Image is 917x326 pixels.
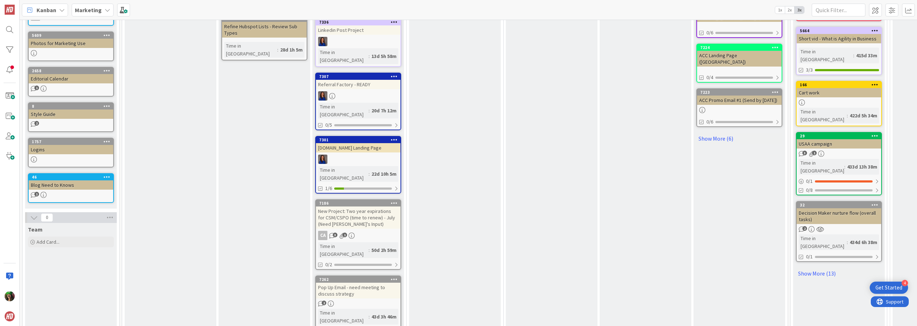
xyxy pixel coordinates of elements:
[318,242,369,258] div: Time in [GEOGRAPHIC_DATA]
[316,206,400,229] div: New Project: Two year expirations for CSM/CSPO (time to renew) - July (Need [PERSON_NAME]'s Input)
[796,81,882,126] a: 166Cart workTime in [GEOGRAPHIC_DATA]:422d 5h 34m
[806,253,813,261] span: 0/1
[224,42,277,58] div: Time in [GEOGRAPHIC_DATA]
[697,89,782,105] div: 7223ACC Promo Email #1 (Send by [DATE])
[318,48,369,64] div: Time in [GEOGRAPHIC_DATA]
[319,277,400,282] div: 7262
[5,5,15,15] img: Visit kanbanzone.com
[806,186,813,194] span: 0/8
[325,261,332,268] span: 0/2
[369,246,370,254] span: :
[812,151,817,155] span: 1
[848,112,879,120] div: 422d 5h 34m
[29,32,113,39] div: 5609
[316,80,400,89] div: Referral Factory - READY
[333,233,337,237] span: 3
[29,74,113,83] div: Editorial Calendar
[785,6,794,14] span: 2x
[32,175,113,180] div: 46
[370,170,398,178] div: 22d 10h 5m
[5,311,15,321] img: avatar
[316,143,400,152] div: [DOMAIN_NAME] Landing Page
[799,108,847,123] div: Time in [GEOGRAPHIC_DATA]
[797,28,881,34] div: 5664
[806,66,813,74] span: 3/3
[854,52,879,59] div: 415d 33m
[316,137,400,152] div: 7301[DOMAIN_NAME] Landing Page
[325,185,332,192] span: 1/6
[802,151,807,155] span: 3
[277,46,278,54] span: :
[370,313,398,321] div: 43d 3h 46m
[706,118,713,126] span: 0/6
[316,200,400,206] div: 7186
[870,282,908,294] div: Open Get Started checklist, remaining modules: 4
[32,33,113,38] div: 5609
[318,231,327,240] div: CA
[853,52,854,59] span: :
[221,15,307,60] a: 7292Refine Hubspot Lists - Review Sub TypesTime in [GEOGRAPHIC_DATA]:28d 1h 5m
[797,202,881,224] div: 32Decision Maker nurture flow (overall tasks)
[222,15,307,38] div: 7292Refine Hubspot Lists - Review Sub Types
[799,234,847,250] div: Time in [GEOGRAPHIC_DATA]
[369,107,370,115] span: :
[28,31,114,61] a: 5609Photos for Marketing Use
[37,239,59,245] span: Add Card...
[812,4,865,16] input: Quick Filter...
[222,22,307,38] div: Refine Hubspot Lists - Review Sub Types
[796,132,882,195] a: 29USAA campaignTime in [GEOGRAPHIC_DATA]:433d 13h 38m0/10/8
[697,89,782,96] div: 7223
[29,32,113,48] div: 5609Photos for Marketing Use
[342,233,347,237] span: 1
[75,6,102,14] b: Marketing
[797,88,881,97] div: Cart work
[28,67,114,97] a: 2658Editorial Calendar
[37,6,56,14] span: Kanban
[315,136,401,194] a: 7301[DOMAIN_NAME] Landing PageSLTime in [GEOGRAPHIC_DATA]:22d 10h 5m1/6
[369,313,370,321] span: :
[806,177,813,185] span: 0 / 1
[318,91,327,101] img: SL
[319,201,400,206] div: 7186
[318,37,327,46] img: SL
[316,73,400,89] div: 7307Referral Factory - READY
[794,6,804,14] span: 3x
[28,138,114,167] a: 1757Logins
[370,246,398,254] div: 50d 2h 59m
[316,137,400,143] div: 7301
[5,291,15,301] img: SL
[847,238,848,246] span: :
[797,82,881,88] div: 166
[319,137,400,142] div: 7301
[315,199,401,270] a: 7186New Project: Two year expirations for CSM/CSPO (time to renew) - July (Need [PERSON_NAME]'s I...
[697,96,782,105] div: ACC Promo Email #1 (Send by [DATE])
[316,19,400,25] div: 7336
[322,301,326,305] span: 2
[29,180,113,190] div: Blog Need to Knows
[796,201,882,262] a: 32Decision Maker nurture flow (overall tasks)Time in [GEOGRAPHIC_DATA]:434d 6h 38m0/1
[797,202,881,208] div: 32
[319,74,400,79] div: 7307
[700,45,782,50] div: 7224
[696,88,782,127] a: 7223ACC Promo Email #1 (Send by [DATE])0/6
[28,226,43,233] span: Team
[316,276,400,298] div: 7262Pop Up Email - need meeting to discuss strategy
[28,173,114,203] a: 46Blog Need to Knows
[316,25,400,35] div: Linkedin Post Project
[318,155,327,164] img: SL
[800,28,881,33] div: 5664
[800,82,881,87] div: 166
[369,52,370,60] span: :
[41,213,53,222] span: 0
[369,170,370,178] span: :
[34,121,39,126] span: 2
[29,103,113,119] div: 8Style Guide
[32,139,113,144] div: 1757
[697,44,782,67] div: 7224ACC Landing Page ([GEOGRAPHIC_DATA])
[797,82,881,97] div: 166Cart work
[32,104,113,109] div: 8
[844,163,845,171] span: :
[802,226,807,231] span: 2
[278,46,304,54] div: 28d 1h 5m
[697,44,782,51] div: 7224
